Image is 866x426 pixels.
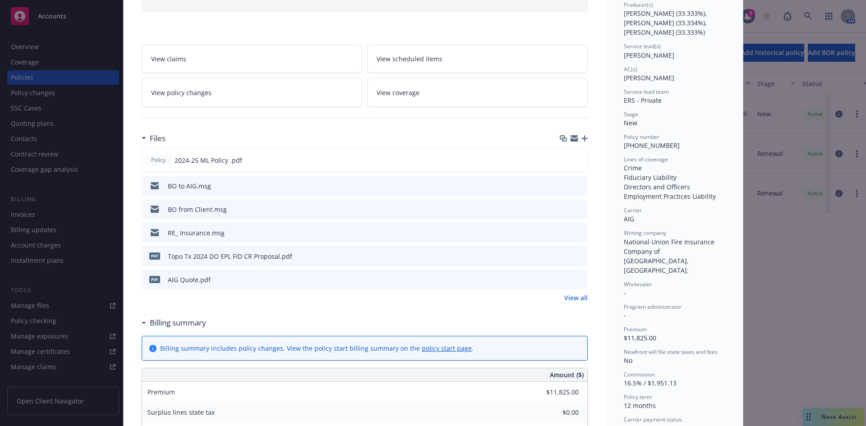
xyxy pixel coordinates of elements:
span: Amount ($) [550,370,584,380]
button: preview file [576,156,584,165]
button: download file [562,205,569,214]
span: Policy term [624,393,652,401]
span: - [624,289,626,297]
div: Billing summary [142,317,206,329]
span: Policy number [624,133,659,141]
span: View claims [151,54,186,64]
span: Commission [624,371,655,378]
button: preview file [576,252,584,261]
input: 0.00 [525,385,584,399]
div: RE_ Insurance.msg [168,228,225,238]
span: Program administrator [624,303,682,311]
div: Billing summary includes policy changes. View the policy start billing summary on the . [160,344,474,353]
span: View scheduled items [377,54,442,64]
span: - [624,311,626,320]
button: preview file [576,275,584,284]
div: Files [142,133,166,144]
div: AIG Quote.pdf [168,275,211,284]
a: View coverage [367,78,588,107]
span: Stage [624,110,638,118]
h3: Files [150,133,166,144]
a: View policy changes [142,78,362,107]
button: download file [562,228,569,238]
button: download file [562,275,569,284]
span: AIG [624,215,634,223]
button: download file [562,252,569,261]
button: preview file [576,228,584,238]
span: Newfront will file state taxes and fees [624,348,718,356]
span: Service lead(s) [624,42,661,50]
span: ERS - Private [624,96,662,105]
div: Crime [624,163,725,173]
div: BO from Client.msg [168,205,227,214]
a: policy start page [422,344,472,353]
span: Service lead team [624,88,669,96]
span: [PERSON_NAME] [624,73,674,82]
button: download file [562,181,569,191]
button: preview file [576,205,584,214]
span: Policy [149,156,167,164]
span: pdf [149,276,160,283]
span: 12 months [624,401,656,410]
input: 0.00 [525,406,584,419]
span: Carrier payment status [624,416,682,423]
span: Premium [624,325,647,333]
span: View policy changes [151,88,212,97]
span: Wholesaler [624,280,652,288]
a: View all [564,293,588,302]
span: $11,825.00 [624,334,656,342]
a: View claims [142,45,362,73]
div: Topo Tx 2024 DO EPL FID CR Proposal.pdf [168,252,292,261]
button: preview file [576,181,584,191]
span: Surplus lines state tax [147,408,215,417]
div: BO to AIG.msg [168,181,211,191]
span: View coverage [377,88,419,97]
span: [PERSON_NAME] (33.333%), [PERSON_NAME] (33.334%), [PERSON_NAME] (33.333%) [624,9,709,37]
div: Fiduciary Liability [624,173,725,182]
span: [PERSON_NAME] [624,51,674,60]
span: Premium [147,388,175,396]
span: Carrier [624,206,642,214]
span: Writing company [624,229,666,237]
span: pdf [149,252,160,259]
span: Producer(s) [624,1,653,9]
span: 16.5% / $1,951.13 [624,379,677,387]
div: Employment Practices Liability [624,192,725,201]
a: View scheduled items [367,45,588,73]
span: 2024-25 ML Policy .pdf [175,156,242,165]
span: No [624,356,632,365]
div: Directors and Officers [624,182,725,192]
button: download file [561,156,568,165]
span: AC(s) [624,65,637,73]
span: [PHONE_NUMBER] [624,141,680,150]
span: Lines of coverage [624,156,668,163]
h3: Billing summary [150,317,206,329]
span: New [624,119,637,127]
span: National Union Fire Insurance Company of [GEOGRAPHIC_DATA], [GEOGRAPHIC_DATA]. [624,238,716,275]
